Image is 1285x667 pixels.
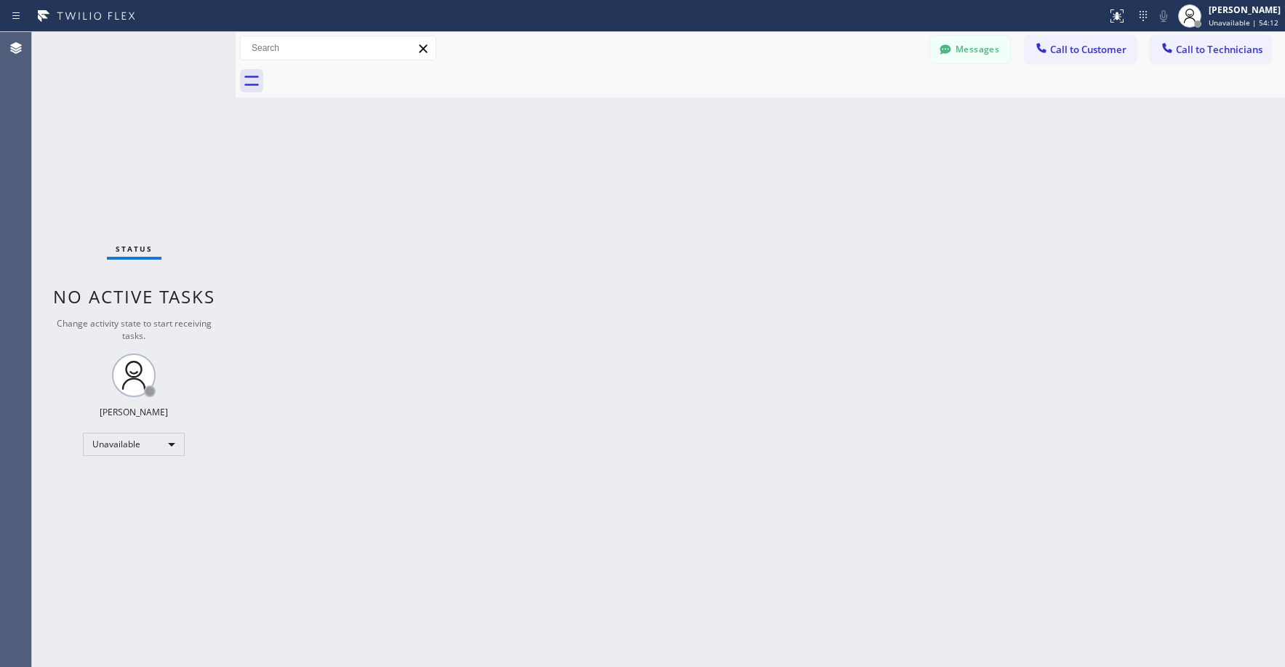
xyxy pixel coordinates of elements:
[1050,43,1126,56] span: Call to Customer
[116,244,153,254] span: Status
[83,433,185,456] div: Unavailable
[1176,43,1262,56] span: Call to Technicians
[1209,17,1278,28] span: Unavailable | 54:12
[53,284,215,308] span: No active tasks
[100,406,168,418] div: [PERSON_NAME]
[1025,36,1136,63] button: Call to Customer
[930,36,1010,63] button: Messages
[57,317,212,342] span: Change activity state to start receiving tasks.
[1209,4,1281,16] div: [PERSON_NAME]
[1150,36,1270,63] button: Call to Technicians
[1153,6,1174,26] button: Mute
[241,36,436,60] input: Search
